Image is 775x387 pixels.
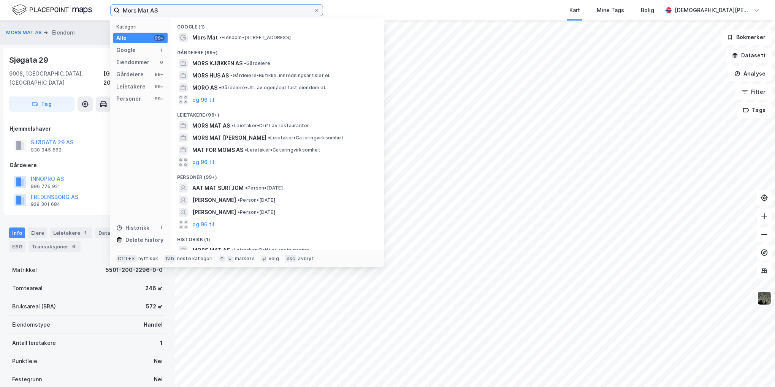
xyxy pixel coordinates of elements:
[9,96,74,112] button: Tag
[192,196,236,205] span: [PERSON_NAME]
[245,147,247,153] span: •
[103,69,166,87] div: [GEOGRAPHIC_DATA], 200/2296
[238,197,240,203] span: •
[726,48,772,63] button: Datasett
[31,201,60,207] div: 929 301 684
[154,96,165,102] div: 99+
[231,123,234,128] span: •
[737,351,775,387] iframe: Chat Widget
[9,54,50,66] div: Sjøgata 29
[235,256,255,262] div: markere
[164,255,176,262] div: tab
[116,255,137,262] div: Ctrl + k
[238,209,240,215] span: •
[244,60,246,66] span: •
[145,284,163,293] div: 246 ㎡
[737,103,772,118] button: Tags
[146,302,163,311] div: 572 ㎡
[12,338,56,348] div: Antall leietakere
[268,135,270,141] span: •
[298,256,314,262] div: avbryt
[245,185,247,191] span: •
[9,69,103,87] div: 9008, [GEOGRAPHIC_DATA], [GEOGRAPHIC_DATA]
[125,235,163,245] div: Delete history
[192,133,266,142] span: MORS MAT [PERSON_NAME]
[154,71,165,77] div: 99+
[154,84,165,90] div: 99+
[230,73,233,78] span: •
[116,223,149,232] div: Historikk
[116,94,141,103] div: Personer
[192,121,230,130] span: MORS MAT AS
[569,6,580,15] div: Kart
[192,246,230,255] span: MORS MAT AS
[192,71,229,80] span: MORS HUS AS
[6,29,43,36] button: MORS MAT AS
[106,265,163,275] div: 5501-200-2296-0-0
[28,227,47,238] div: Eiere
[160,338,163,348] div: 1
[116,58,149,67] div: Eiendommer
[219,35,222,40] span: •
[138,256,158,262] div: nytt søk
[285,255,297,262] div: esc
[231,247,234,253] span: •
[154,375,163,384] div: Nei
[10,124,165,133] div: Hjemmelshaver
[116,70,144,79] div: Gårdeiere
[154,357,163,366] div: Nei
[192,33,218,42] span: Mors Mat
[269,256,279,262] div: velg
[192,95,214,104] button: og 96 til
[95,227,124,238] div: Datasett
[31,147,62,153] div: 930 345 563
[238,209,275,215] span: Person • [DATE]
[82,229,89,237] div: 1
[50,227,92,238] div: Leietakere
[116,33,127,43] div: Alle
[154,35,165,41] div: 99+
[171,44,384,57] div: Gårdeiere (99+)
[192,208,236,217] span: [PERSON_NAME]
[12,375,42,384] div: Festegrunn
[238,197,275,203] span: Person • [DATE]
[192,158,214,167] button: og 96 til
[120,5,314,16] input: Søk på adresse, matrikkel, gårdeiere, leietakere eller personer
[29,241,81,252] div: Transaksjoner
[244,60,270,66] span: Gårdeiere
[728,66,772,81] button: Analyse
[12,284,43,293] div: Tomteareal
[245,147,320,153] span: Leietaker • Cateringvirksomhet
[52,28,75,37] div: Eiendom
[171,168,384,182] div: Personer (99+)
[158,225,165,231] div: 1
[9,241,25,252] div: ESG
[171,18,384,32] div: Google (1)
[231,123,309,129] span: Leietaker • Drift av restauranter
[219,35,291,41] span: Eiendom • [STREET_ADDRESS]
[735,84,772,100] button: Filter
[12,357,37,366] div: Punktleie
[116,82,146,91] div: Leietakere
[116,46,136,55] div: Google
[245,185,283,191] span: Person • [DATE]
[757,291,772,305] img: 9k=
[144,320,163,329] div: Handel
[597,6,624,15] div: Mine Tags
[10,161,165,170] div: Gårdeiere
[192,220,214,229] button: og 96 til
[158,47,165,53] div: 1
[219,85,221,90] span: •
[641,6,654,15] div: Bolig
[192,183,244,193] span: AAT MAT SURI JOM
[177,256,213,262] div: neste kategori
[12,3,92,17] img: logo.f888ab2527a4732fd821a326f86c7f29.svg
[70,243,78,250] div: 6
[12,265,37,275] div: Matrikkel
[171,106,384,120] div: Leietakere (99+)
[192,59,242,68] span: MORS KJØKKEN AS
[12,302,56,311] div: Bruksareal (BRA)
[721,30,772,45] button: Bokmerker
[12,320,50,329] div: Eiendomstype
